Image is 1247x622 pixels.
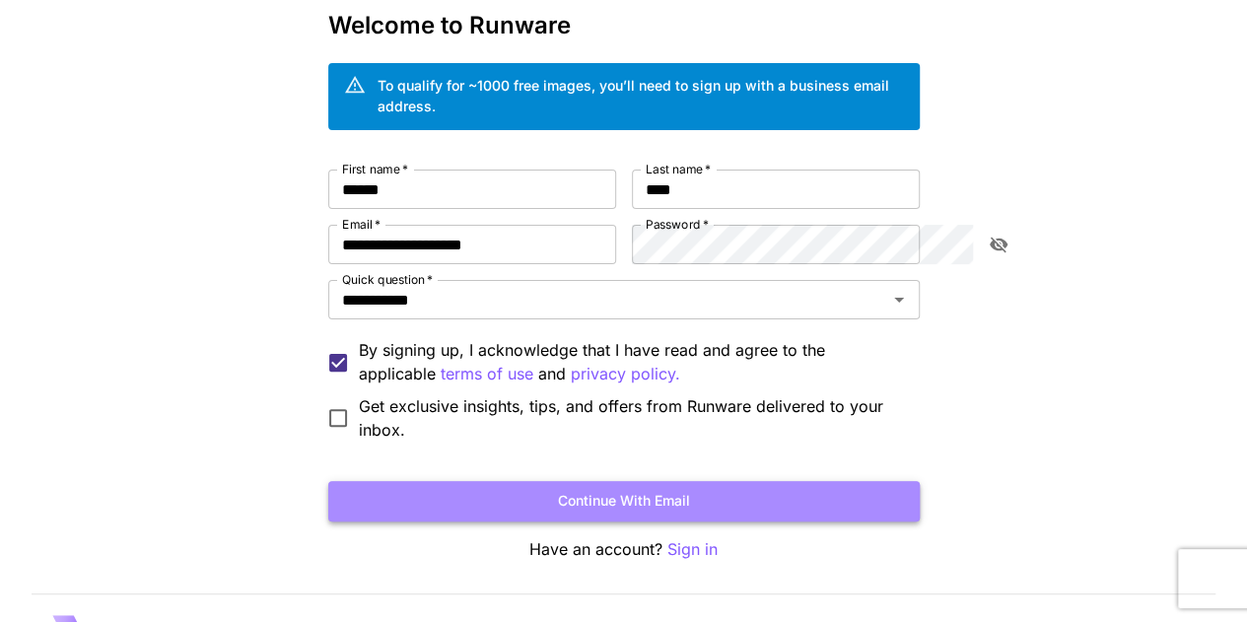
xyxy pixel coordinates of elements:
label: Last name [646,161,711,177]
button: Open [885,286,913,313]
label: First name [342,161,408,177]
button: By signing up, I acknowledge that I have read and agree to the applicable terms of use and [571,362,680,386]
button: By signing up, I acknowledge that I have read and agree to the applicable and privacy policy. [441,362,533,386]
label: Email [342,216,381,233]
h3: Welcome to Runware [328,12,920,39]
button: Sign in [667,537,718,562]
span: Get exclusive insights, tips, and offers from Runware delivered to your inbox. [359,394,904,442]
p: By signing up, I acknowledge that I have read and agree to the applicable and [359,338,904,386]
label: Password [646,216,709,233]
p: Have an account? [328,537,920,562]
button: toggle password visibility [981,227,1016,262]
label: Quick question [342,271,433,288]
div: To qualify for ~1000 free images, you’ll need to sign up with a business email address. [378,75,904,116]
p: terms of use [441,362,533,386]
button: Continue with email [328,481,920,521]
p: privacy policy. [571,362,680,386]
